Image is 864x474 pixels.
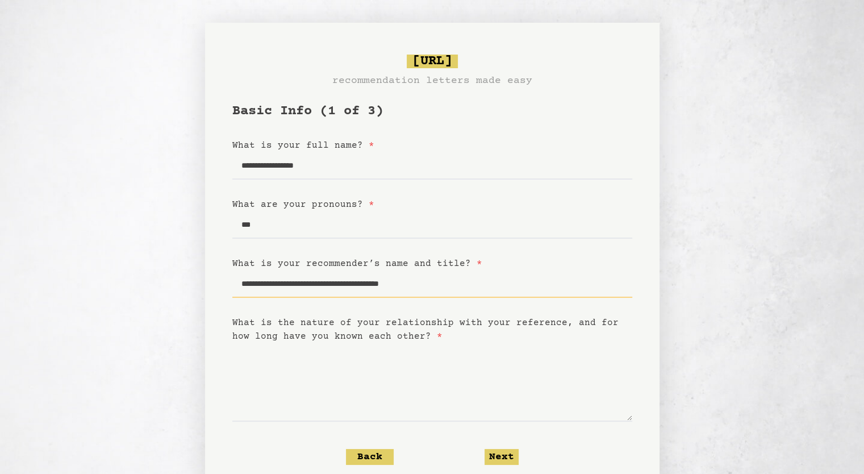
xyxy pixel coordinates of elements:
h3: recommendation letters made easy [332,73,532,89]
label: What is your full name? [232,140,374,151]
label: What is your recommender’s name and title? [232,259,482,269]
button: Next [485,449,519,465]
label: What is the nature of your relationship with your reference, and for how long have you known each... [232,318,619,342]
span: [URL] [407,55,458,68]
button: Back [346,449,394,465]
label: What are your pronouns? [232,199,374,210]
h1: Basic Info (1 of 3) [232,102,632,120]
